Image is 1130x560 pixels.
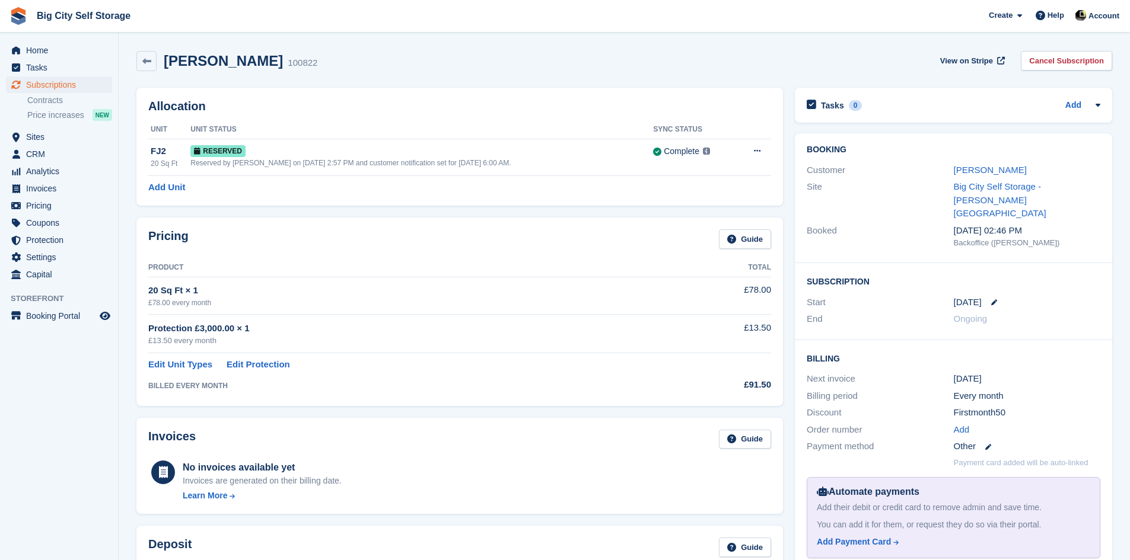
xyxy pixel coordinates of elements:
div: £13.50 every month [148,335,671,347]
h2: [PERSON_NAME] [164,53,283,69]
span: Settings [26,249,97,265]
p: Payment card added will be auto-linked [954,457,1088,469]
div: BILLED EVERY MONTH [148,380,671,391]
div: Start [807,296,953,309]
span: Price increases [27,110,84,121]
span: Account [1088,10,1119,22]
div: 0 [849,100,862,111]
div: [DATE] [954,372,1100,386]
div: Discount [807,406,953,420]
a: Guide [719,430,771,449]
a: Price increases NEW [27,108,112,121]
div: Payment method [807,440,953,453]
a: menu [6,59,112,76]
span: Coupons [26,215,97,231]
a: Edit Protection [227,358,290,372]
img: icon-info-grey-7440780725fd019a000dd9b08b2336e03edf1995a4989e88bcd33f0948082b44.svg [703,148,710,155]
h2: Deposit [148,537,192,557]
a: menu [6,215,112,231]
span: Ongoing [954,313,988,324]
img: Patrick Nevin [1075,9,1087,21]
a: menu [6,42,112,59]
a: [PERSON_NAME] [954,165,1027,175]
span: Protection [26,232,97,248]
a: Edit Unit Types [148,358,212,372]
a: Big City Self Storage [32,6,135,25]
span: Capital [26,266,97,283]
div: Site [807,180,953,220]
a: Guide [719,229,771,249]
a: menu [6,249,112,265]
div: End [807,312,953,326]
span: Subscriptions [26,76,97,93]
div: You can add it for them, or request they do so via their portal. [817,519,1090,531]
div: 100822 [288,56,317,70]
div: Complete [664,145,699,158]
div: Other [954,440,1100,453]
div: Invoices are generated on their billing date. [183,475,342,487]
div: Backoffice ([PERSON_NAME]) [954,237,1100,249]
th: Product [148,258,671,277]
div: Booked [807,224,953,249]
a: menu [6,308,112,324]
div: Add Payment Card [817,536,891,548]
div: Reserved by [PERSON_NAME] on [DATE] 2:57 PM and customer notification set for [DATE] 6:00 AM. [190,158,653,168]
a: Add Payment Card [817,536,1086,548]
div: Next invoice [807,372,953,386]
div: [DATE] 02:46 PM [954,224,1100,238]
a: Cancel Subscription [1021,51,1112,71]
h2: Subscription [807,275,1100,287]
div: Billing period [807,389,953,403]
div: £91.50 [671,378,771,392]
th: Unit [148,120,190,139]
a: Big City Self Storage - [PERSON_NAME][GEOGRAPHIC_DATA] [954,181,1046,218]
span: Create [989,9,1013,21]
td: £78.00 [671,277,771,314]
div: NEW [93,109,112,121]
img: stora-icon-8386f47178a22dfd0bd8f6a31ec36ba5ce8667c1dd55bd0f319d3a0aa187defe.svg [9,7,27,25]
a: Guide [719,537,771,557]
span: Storefront [11,293,118,305]
div: Every month [954,389,1100,403]
span: Sites [26,129,97,145]
th: Total [671,258,771,277]
div: No invoices available yet [183,460,342,475]
div: Protection £3,000.00 × 1 [148,322,671,335]
a: menu [6,197,112,214]
h2: Booking [807,145,1100,155]
a: Add [1065,99,1081,113]
h2: Tasks [821,100,844,111]
div: 20 Sq Ft × 1 [148,284,671,297]
div: FJ2 [151,145,190,158]
div: Customer [807,164,953,177]
span: Booking Portal [26,308,97,324]
span: Invoices [26,180,97,197]
div: £78.00 every month [148,297,671,308]
h2: Billing [807,352,1100,364]
span: Home [26,42,97,59]
h2: Allocation [148,100,771,113]
a: menu [6,180,112,197]
a: Contracts [27,95,112,106]
h2: Invoices [148,430,196,449]
a: Learn More [183,489,342,502]
div: Learn More [183,489,227,502]
a: menu [6,163,112,180]
span: Analytics [26,163,97,180]
div: Order number [807,423,953,437]
time: 2025-08-25 00:00:00 UTC [954,296,982,309]
a: View on Stripe [935,51,1007,71]
span: CRM [26,146,97,162]
a: menu [6,266,112,283]
td: £13.50 [671,315,771,353]
div: 20 Sq Ft [151,158,190,169]
span: Reserved [190,145,246,157]
h2: Pricing [148,229,189,249]
th: Unit Status [190,120,653,139]
div: Automate payments [817,485,1090,499]
a: menu [6,146,112,162]
span: Pricing [26,197,97,214]
a: menu [6,129,112,145]
a: Add [954,423,970,437]
a: Preview store [98,309,112,323]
